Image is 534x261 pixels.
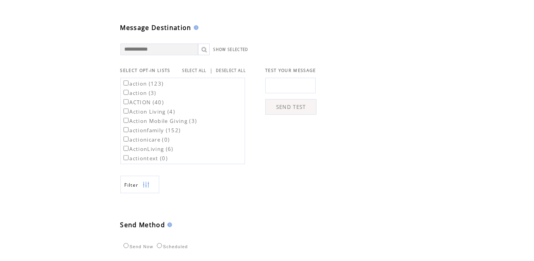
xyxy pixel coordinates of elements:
[122,108,176,115] label: Action Living (4)
[120,176,159,193] a: Filter
[125,182,139,188] span: Show filters
[120,23,191,32] span: Message Destination
[123,155,129,160] input: actiontext (0)
[122,244,153,249] label: Send Now
[123,81,129,86] input: action (123)
[210,67,213,74] span: |
[183,68,207,73] a: SELECT ALL
[122,80,164,87] label: action (123)
[155,244,188,249] label: Scheduled
[122,145,174,152] label: ActionLiving (6)
[122,155,168,162] label: actiontext (0)
[123,109,129,114] input: Action Living (4)
[265,99,317,115] a: SEND TEST
[122,89,157,96] label: action (3)
[216,68,246,73] a: DESELECT ALL
[123,146,129,151] input: ActionLiving (6)
[120,221,165,229] span: Send Method
[157,243,162,248] input: Scheduled
[122,99,164,106] label: ACTION (40)
[123,118,129,123] input: Action Mobile Giving (3)
[214,47,249,52] a: SHOW SELECTED
[123,243,129,248] input: Send Now
[143,176,150,194] img: filters.png
[265,68,316,73] span: TEST YOUR MESSAGE
[123,99,129,104] input: ACTION (40)
[123,137,129,142] input: actionicare (0)
[123,90,129,95] input: action (3)
[191,25,198,30] img: help.gif
[123,127,129,132] input: actionfamily (152)
[122,127,181,134] label: actionfamily (152)
[122,117,197,124] label: Action Mobile Giving (3)
[165,222,172,227] img: help.gif
[122,136,170,143] label: actionicare (0)
[120,68,170,73] span: SELECT OPT-IN LISTS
